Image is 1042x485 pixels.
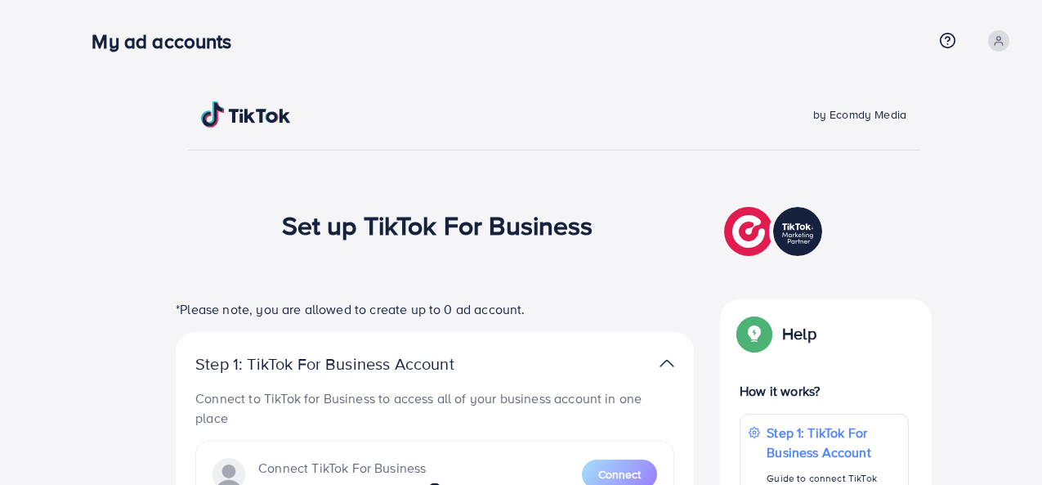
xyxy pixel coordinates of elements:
[813,106,906,123] span: by Ecomdy Media
[767,423,900,462] p: Step 1: TikTok For Business Account
[195,354,506,374] p: Step 1: TikTok For Business Account
[660,352,674,375] img: TikTok partner
[782,324,816,344] p: Help
[724,203,826,260] img: TikTok partner
[282,209,593,240] h1: Set up TikTok For Business
[201,101,291,128] img: TikTok
[92,29,244,53] h3: My ad accounts
[740,381,909,401] p: How it works?
[740,319,769,348] img: Popup guide
[176,299,694,319] p: *Please note, you are allowed to create up to 0 ad account.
